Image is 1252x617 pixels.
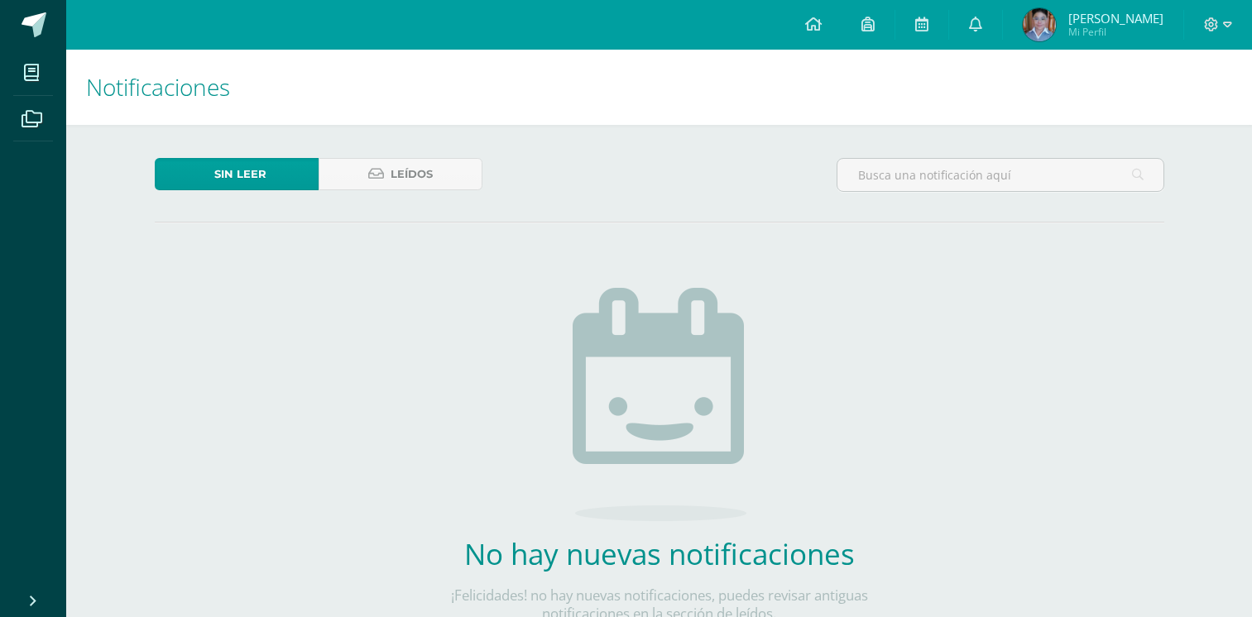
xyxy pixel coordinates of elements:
span: [PERSON_NAME] [1068,10,1163,26]
img: no_activities.png [573,288,746,521]
span: Sin leer [214,159,266,189]
a: Leídos [319,158,482,190]
span: Notificaciones [86,71,230,103]
span: Leídos [391,159,433,189]
input: Busca una notificación aquí [837,159,1163,191]
a: Sin leer [155,158,319,190]
img: a76d082c0379f353f566dfd77a633715.png [1023,8,1056,41]
span: Mi Perfil [1068,25,1163,39]
h2: No hay nuevas notificaciones [415,534,904,573]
